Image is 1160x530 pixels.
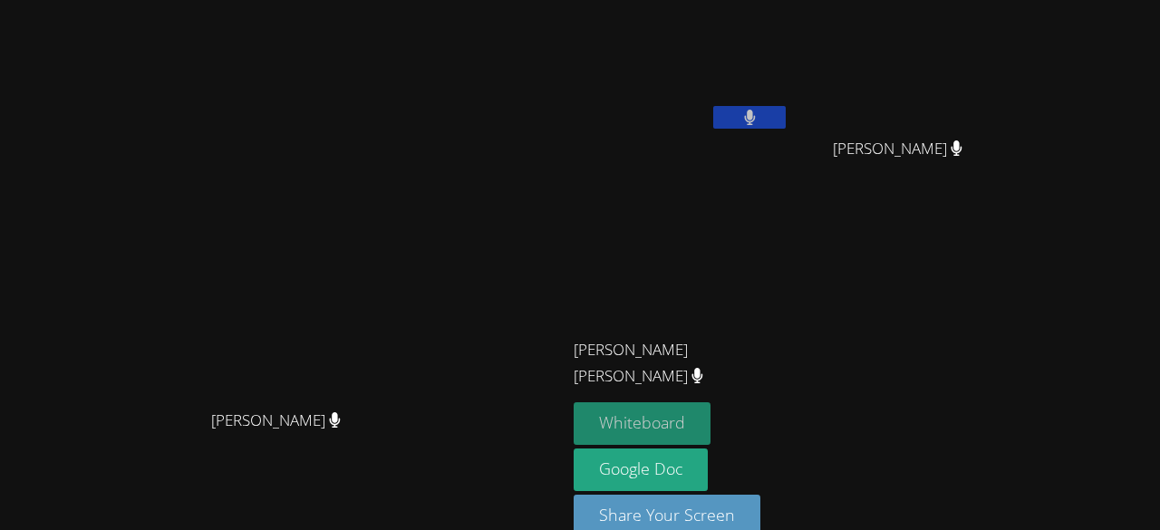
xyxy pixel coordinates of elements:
button: Whiteboard [574,402,710,445]
span: [PERSON_NAME] [PERSON_NAME] [574,337,775,390]
a: Google Doc [574,448,708,491]
span: [PERSON_NAME] [211,408,341,434]
span: [PERSON_NAME] [833,136,962,162]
